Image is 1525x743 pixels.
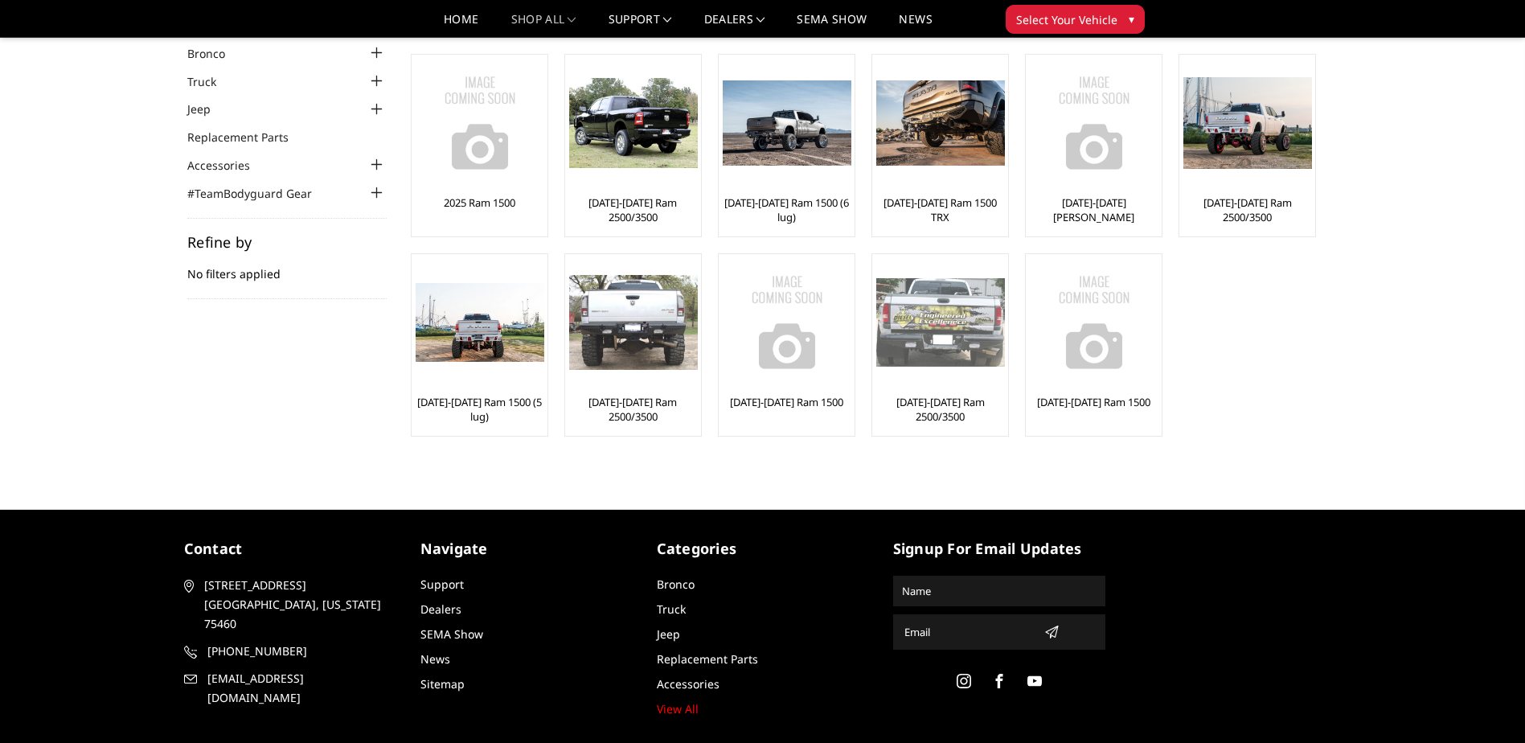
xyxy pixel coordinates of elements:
[184,538,396,560] h5: contact
[723,195,851,224] a: [DATE]-[DATE] Ram 1500 (6 lug)
[704,14,765,37] a: Dealers
[187,185,332,202] a: #TeamBodyguard Gear
[187,129,309,146] a: Replacement Parts
[511,14,576,37] a: shop all
[184,669,396,708] a: [EMAIL_ADDRESS][DOMAIN_NAME]
[730,395,843,409] a: [DATE]-[DATE] Ram 1500
[187,73,236,90] a: Truck
[184,642,396,661] a: [PHONE_NUMBER]
[1030,258,1158,387] a: No Image
[657,676,719,692] a: Accessories
[1016,11,1117,28] span: Select Your Vehicle
[657,601,686,617] a: Truck
[420,577,464,592] a: Support
[1030,258,1158,387] img: No Image
[1006,5,1145,34] button: Select Your Vehicle
[187,157,270,174] a: Accessories
[416,395,543,424] a: [DATE]-[DATE] Ram 1500 (5 lug)
[657,538,869,560] h5: Categories
[657,577,695,592] a: Bronco
[569,395,697,424] a: [DATE]-[DATE] Ram 2500/3500
[1030,195,1158,224] a: [DATE]-[DATE] [PERSON_NAME]
[898,619,1038,645] input: Email
[1183,195,1311,224] a: [DATE]-[DATE] Ram 2500/3500
[207,642,394,661] span: [PHONE_NUMBER]
[876,395,1004,424] a: [DATE]-[DATE] Ram 2500/3500
[657,701,699,716] a: View All
[723,258,851,387] a: No Image
[893,538,1105,560] h5: signup for email updates
[896,578,1103,604] input: Name
[899,14,932,37] a: News
[444,14,478,37] a: Home
[204,576,391,634] span: [STREET_ADDRESS] [GEOGRAPHIC_DATA], [US_STATE] 75460
[416,59,543,187] a: No Image
[420,651,450,667] a: News
[420,601,461,617] a: Dealers
[1445,666,1525,743] iframe: Chat Widget
[444,195,515,210] a: 2025 Ram 1500
[187,235,387,299] div: No filters applied
[420,676,465,692] a: Sitemap
[797,14,867,37] a: SEMA Show
[207,669,394,708] span: [EMAIL_ADDRESS][DOMAIN_NAME]
[420,538,633,560] h5: Navigate
[187,235,387,249] h5: Refine by
[1037,395,1150,409] a: [DATE]-[DATE] Ram 1500
[876,195,1004,224] a: [DATE]-[DATE] Ram 1500 TRX
[609,14,672,37] a: Support
[1129,10,1134,27] span: ▾
[187,45,245,62] a: Bronco
[723,258,851,387] img: No Image
[1030,59,1158,187] img: No Image
[420,626,483,642] a: SEMA Show
[187,101,231,117] a: Jeep
[416,59,544,187] img: No Image
[569,195,697,224] a: [DATE]-[DATE] Ram 2500/3500
[657,651,758,667] a: Replacement Parts
[657,626,680,642] a: Jeep
[1030,59,1158,187] a: No Image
